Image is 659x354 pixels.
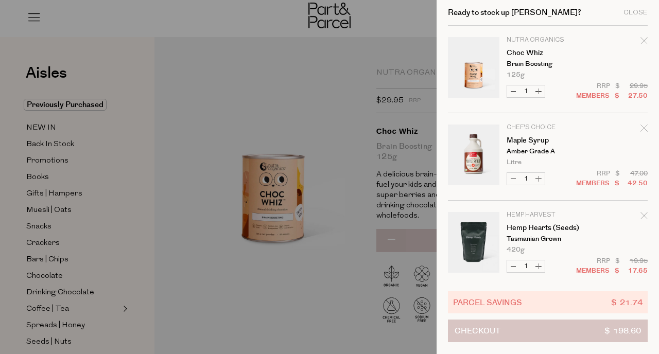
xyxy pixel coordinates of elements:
p: Chef's Choice [507,125,586,131]
p: Brain Boosting [507,61,586,67]
span: Checkout [455,320,500,342]
span: Parcel Savings [453,296,522,308]
div: Remove Choc Whiz [640,36,648,49]
input: QTY Hemp Hearts (Seeds) [519,260,532,272]
a: Hemp Hearts (Seeds) [507,224,586,232]
span: 125g [507,72,525,78]
div: Remove Maple Syrup [640,123,648,137]
button: Checkout$ 198.60 [448,320,648,342]
span: 420g [507,246,525,253]
h2: Ready to stock up [PERSON_NAME]? [448,9,581,16]
div: Remove Hemp Hearts (Seeds) [640,210,648,224]
p: Nutra Organics [507,37,586,43]
span: $ 21.74 [611,296,643,308]
span: Litre [507,159,522,166]
input: QTY Maple Syrup [519,173,532,185]
p: Hemp Harvest [507,212,586,218]
p: Tasmanian Grown [507,236,586,242]
input: QTY Choc Whiz [519,85,532,97]
span: $ 198.60 [604,320,641,342]
a: Maple Syrup [507,137,586,144]
a: Choc Whiz [507,49,586,57]
div: Close [623,9,648,16]
p: Amber Grade A [507,148,586,155]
